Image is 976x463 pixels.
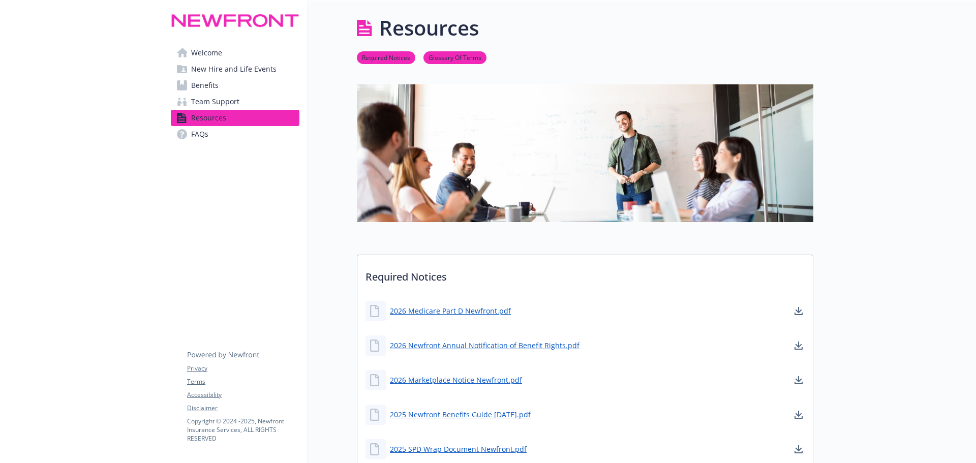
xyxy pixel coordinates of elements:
a: Accessibility [187,390,299,399]
span: Welcome [191,45,222,61]
img: resources page banner [357,84,813,222]
a: FAQs [171,126,299,142]
span: Resources [191,110,226,126]
span: Benefits [191,77,219,94]
a: 2026 Marketplace Notice Newfront.pdf [390,375,522,385]
a: 2026 Newfront Annual Notification of Benefit Rights.pdf [390,340,579,351]
h1: Resources [379,13,479,43]
a: 2026 Medicare Part D Newfront.pdf [390,305,511,316]
a: Resources [171,110,299,126]
a: Benefits [171,77,299,94]
a: download document [792,443,805,455]
span: Team Support [191,94,239,110]
p: Copyright © 2024 - 2025 , Newfront Insurance Services, ALL RIGHTS RESERVED [187,417,299,443]
a: Disclaimer [187,404,299,413]
span: New Hire and Life Events [191,61,277,77]
a: download document [792,305,805,317]
p: Required Notices [357,255,813,293]
a: download document [792,339,805,352]
a: Terms [187,377,299,386]
a: Glossary Of Terms [423,52,486,62]
a: Required Notices [357,52,415,62]
a: 2025 SPD Wrap Document Newfront.pdf [390,444,527,454]
a: Privacy [187,364,299,373]
a: download document [792,374,805,386]
a: Welcome [171,45,299,61]
a: download document [792,409,805,421]
a: 2025 Newfront Benefits Guide [DATE].pdf [390,409,531,420]
span: FAQs [191,126,208,142]
a: Team Support [171,94,299,110]
a: New Hire and Life Events [171,61,299,77]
